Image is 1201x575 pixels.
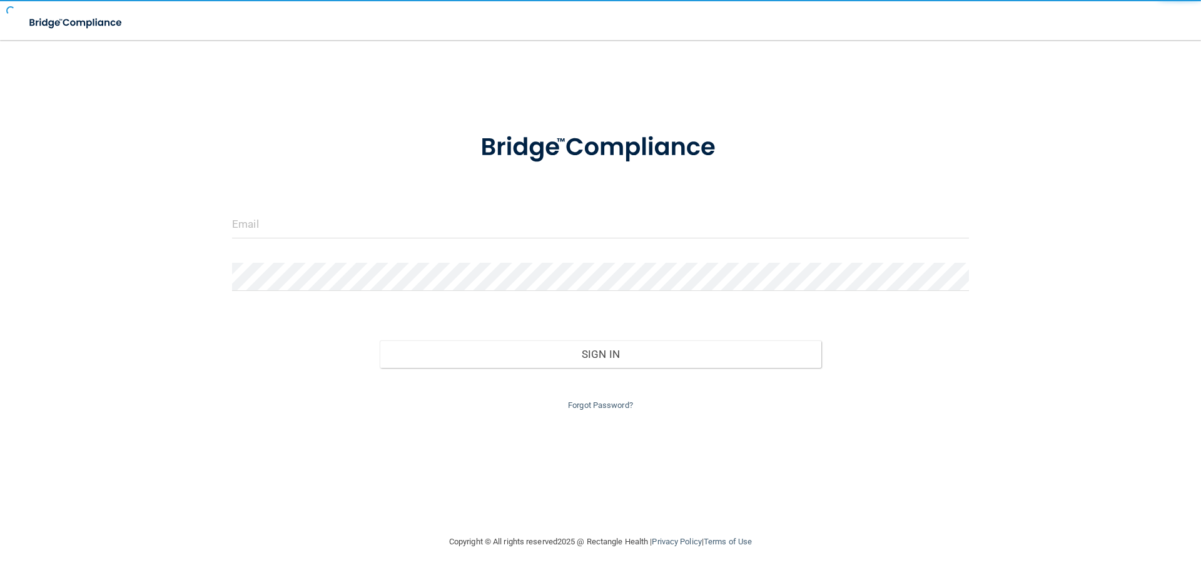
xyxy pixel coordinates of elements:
a: Privacy Policy [652,537,701,546]
div: Copyright © All rights reserved 2025 @ Rectangle Health | | [372,522,829,562]
a: Terms of Use [704,537,752,546]
a: Forgot Password? [568,400,633,410]
button: Sign In [380,340,822,368]
input: Email [232,210,969,238]
img: bridge_compliance_login_screen.278c3ca4.svg [455,115,746,180]
img: bridge_compliance_login_screen.278c3ca4.svg [19,10,134,36]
